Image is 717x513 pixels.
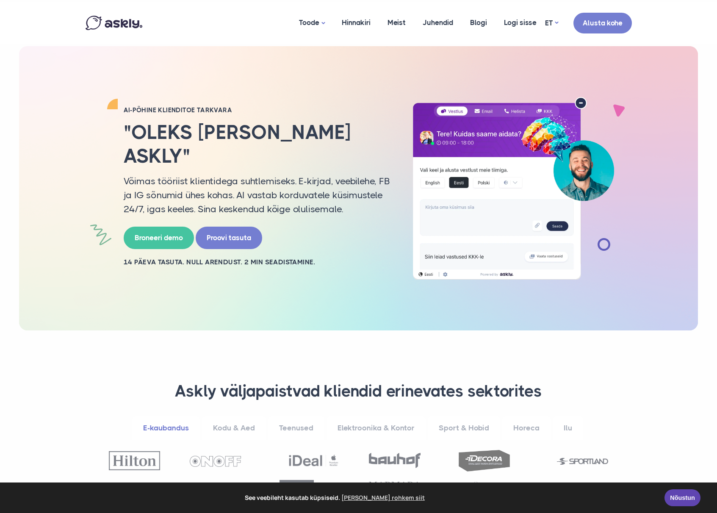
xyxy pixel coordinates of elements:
h2: 14 PÄEVA TASUTA. NULL ARENDUST. 2 MIN SEADISTAMINE. [124,258,390,267]
a: Broneeri demo [124,227,194,249]
img: OnOff [190,456,241,467]
h2: "Oleks [PERSON_NAME] Askly" [124,121,390,167]
a: Ilu [553,416,583,440]
p: Võimas tööriist klientidega suhtlemiseks. E-kirjad, veebilehe, FB ja IG sõnumid ühes kohas. AI va... [124,174,390,216]
a: Hinnakiri [333,2,379,43]
img: Sportland [557,458,608,465]
a: Alusta kohe [573,13,632,33]
a: learn more about cookies [340,491,426,504]
img: Ideal [288,451,339,470]
a: Blogi [462,2,496,43]
img: Bauhof [369,453,420,468]
a: E-kaubandus [132,416,200,440]
img: Hilton [109,451,160,470]
img: Ballzy [280,480,314,496]
a: Toode [291,2,333,44]
a: Logi sisse [496,2,545,43]
a: Sport & Hobid [428,416,500,440]
a: Teenused [268,416,324,440]
span: See veebileht kasutab küpsiseid. [12,491,659,504]
h3: Askly väljapaistvad kliendid erinevates sektorites [96,381,621,402]
a: Juhendid [414,2,462,43]
h2: AI-PÕHINE KLIENDITOE TARKVARA [124,106,390,114]
img: AI multilingual chat [403,97,623,280]
img: Goldtime [459,481,493,495]
a: Nõustun [664,489,700,506]
img: Askly [86,16,142,30]
img: Marmara Sterling [369,482,420,495]
a: ET [545,17,558,29]
a: Meist [379,2,414,43]
a: Elektroonika & Kontor [327,416,426,440]
a: Kodu & Aed [202,416,266,440]
a: Horeca [502,416,551,440]
a: Proovi tasuta [196,227,262,249]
